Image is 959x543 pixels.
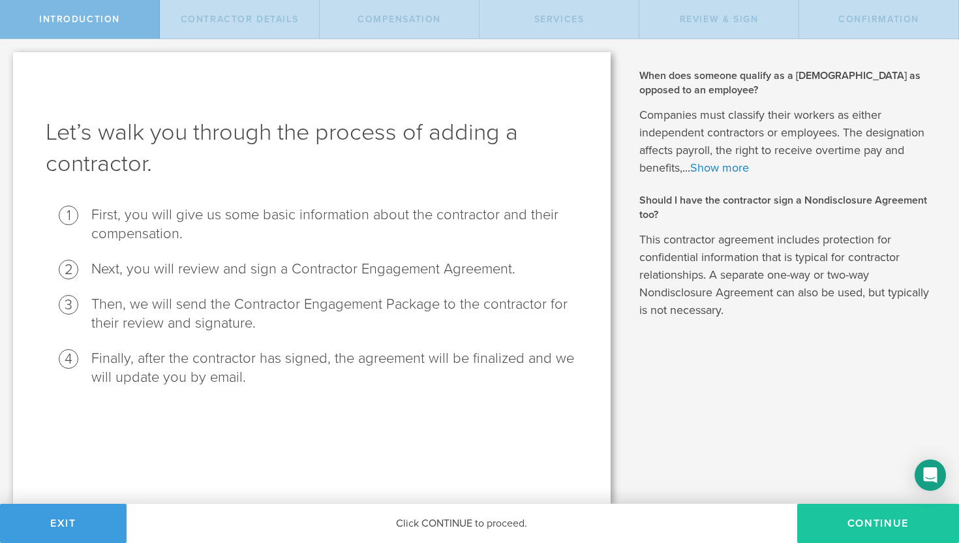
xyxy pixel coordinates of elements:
h1: Let’s walk you through the process of adding a contractor. [46,117,578,179]
p: Companies must classify their workers as either independent contractors or employees. The designa... [639,106,940,177]
div: Click CONTINUE to proceed. [127,504,797,543]
a: Show more [690,161,749,175]
li: First, you will give us some basic information about the contractor and their compensation. [91,206,578,243]
div: Open Intercom Messenger [915,459,946,491]
h2: Should I have the contractor sign a Nondisclosure Agreement too? [639,193,940,223]
li: Next, you will review and sign a Contractor Engagement Agreement. [91,260,578,279]
li: Then, we will send the Contractor Engagement Package to the contractor for their review and signa... [91,295,578,333]
span: Services [534,14,585,25]
span: Review & sign [680,14,759,25]
button: Continue [797,504,959,543]
span: Compensation [358,14,441,25]
li: Finally, after the contractor has signed, the agreement will be finalized and we will update you ... [91,349,578,387]
span: Confirmation [838,14,919,25]
span: Introduction [39,14,120,25]
p: This contractor agreement includes protection for confidential information that is typical for co... [639,231,940,319]
span: Contractor details [181,14,299,25]
h2: When does someone qualify as a [DEMOGRAPHIC_DATA] as opposed to an employee? [639,69,940,98]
